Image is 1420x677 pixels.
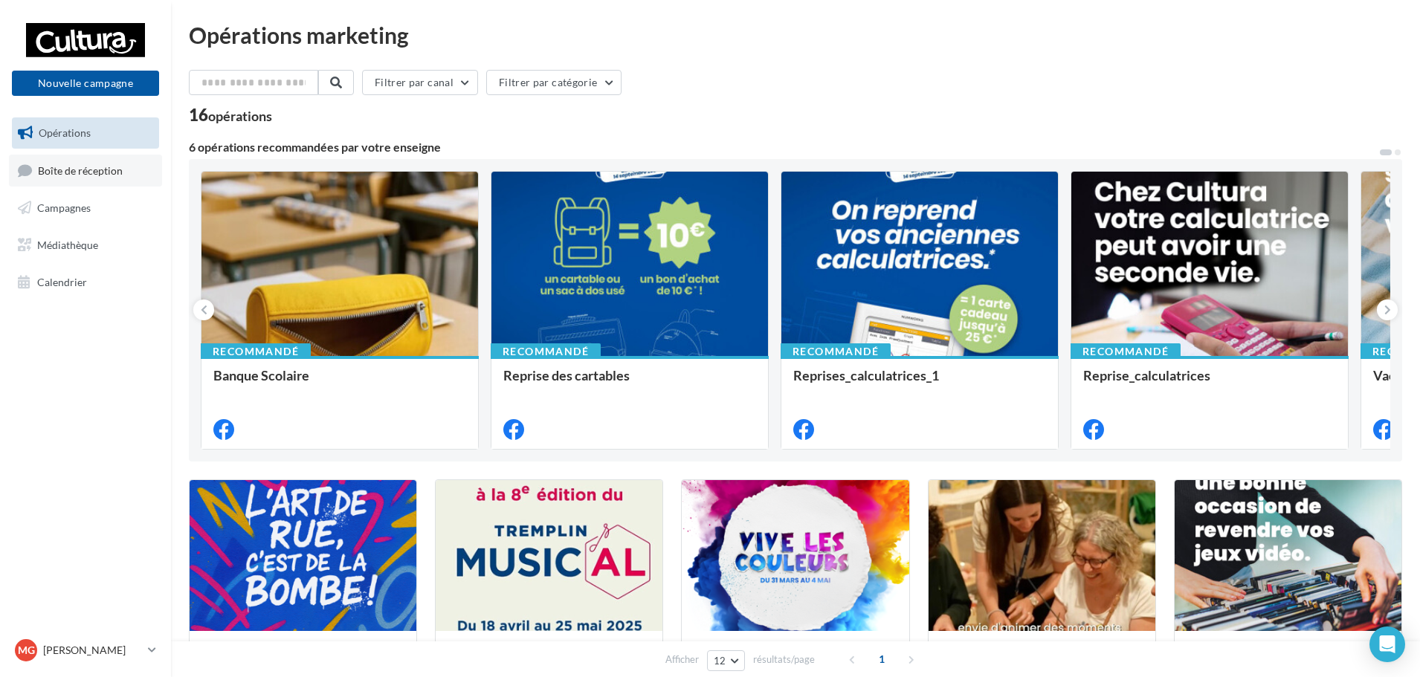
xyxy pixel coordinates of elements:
[18,643,35,658] span: MG
[12,71,159,96] button: Nouvelle campagne
[9,155,162,187] a: Boîte de réception
[37,275,87,288] span: Calendrier
[213,367,309,383] span: Banque Scolaire
[201,343,311,360] div: Recommandé
[781,343,891,360] div: Recommandé
[37,201,91,214] span: Campagnes
[491,343,601,360] div: Recommandé
[208,109,272,123] div: opérations
[714,655,726,667] span: 12
[39,126,91,139] span: Opérations
[9,192,162,224] a: Campagnes
[189,141,1378,153] div: 6 opérations recommandées par votre enseigne
[362,70,478,95] button: Filtrer par canal
[189,24,1402,46] div: Opérations marketing
[9,117,162,149] a: Opérations
[37,239,98,251] span: Médiathèque
[707,650,745,671] button: 12
[486,70,622,95] button: Filtrer par catégorie
[38,163,123,176] span: Boîte de réception
[43,643,142,658] p: [PERSON_NAME]
[503,367,630,383] span: Reprise des cartables
[753,652,815,667] span: résultats/page
[1083,367,1210,383] span: Reprise_calculatrices
[1071,343,1181,360] div: Recommandé
[9,230,162,261] a: Médiathèque
[9,267,162,298] a: Calendrier
[665,652,699,667] span: Afficher
[793,367,939,383] span: Reprises_calculatrices_1
[12,636,159,664] a: MG [PERSON_NAME]
[1369,626,1405,662] div: Open Intercom Messenger
[870,647,894,671] span: 1
[189,107,272,123] div: 16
